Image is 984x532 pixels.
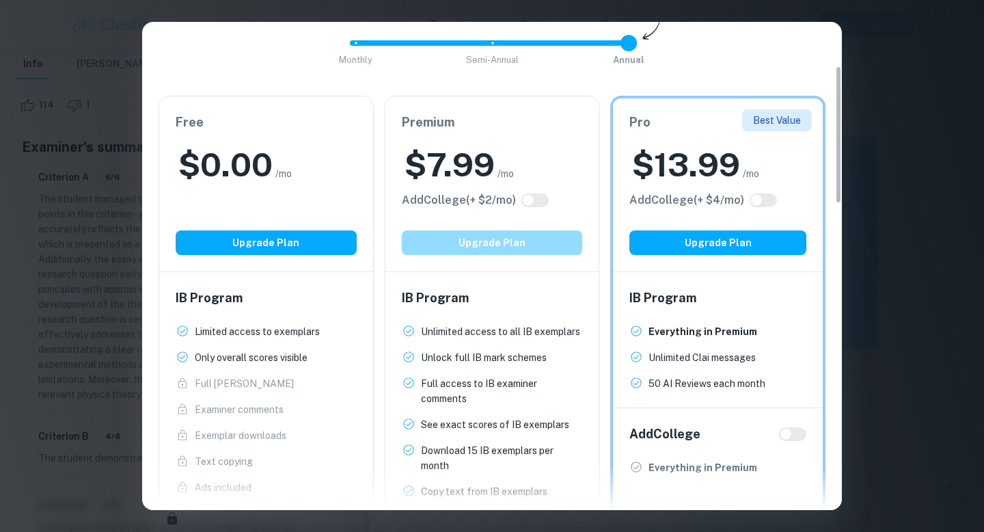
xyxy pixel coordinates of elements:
p: Best Value [753,113,801,128]
h6: IB Program [402,289,583,308]
p: Full [PERSON_NAME] [195,376,294,391]
h6: Free [176,113,357,132]
span: Annual [613,55,644,65]
h6: Click to see all the additional College features. [629,192,744,209]
p: Text copying [195,454,253,469]
h6: Pro [629,113,806,132]
h6: IB Program [629,289,806,308]
h6: Click to see all the additional College features. [402,192,516,209]
p: Examiner comments [195,402,284,417]
img: subscription-arrow.svg [642,18,661,41]
p: See exact scores of IB exemplars [421,417,569,432]
span: Semi-Annual [466,55,519,65]
p: Download 15 IB exemplars per month [421,443,583,473]
p: Everything in Premium [648,460,757,475]
p: Unlock full IB mark schemes [421,350,547,365]
p: Only overall scores visible [195,350,307,365]
button: Upgrade Plan [402,230,583,255]
span: /mo [743,166,759,181]
h2: $ 13.99 [632,143,740,187]
p: Full access to IB examiner comments [421,376,583,406]
span: /mo [497,166,514,181]
p: 50 AI Reviews each month [648,376,765,391]
h6: Premium [402,113,583,132]
h2: $ 0.00 [178,143,273,187]
span: /mo [275,166,292,181]
button: Upgrade Plan [176,230,357,255]
p: Limited access to exemplars [195,324,320,339]
h6: Add College [629,425,700,444]
h6: IB Program [176,289,357,308]
h2: $ 7.99 [405,143,495,187]
p: Unlimited access to all IB exemplars [421,324,580,339]
p: Exemplar downloads [195,428,286,443]
span: Monthly [339,55,372,65]
p: Everything in Premium [648,324,757,339]
p: Unlimited Clai messages [648,350,756,365]
button: Upgrade Plan [629,230,806,255]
